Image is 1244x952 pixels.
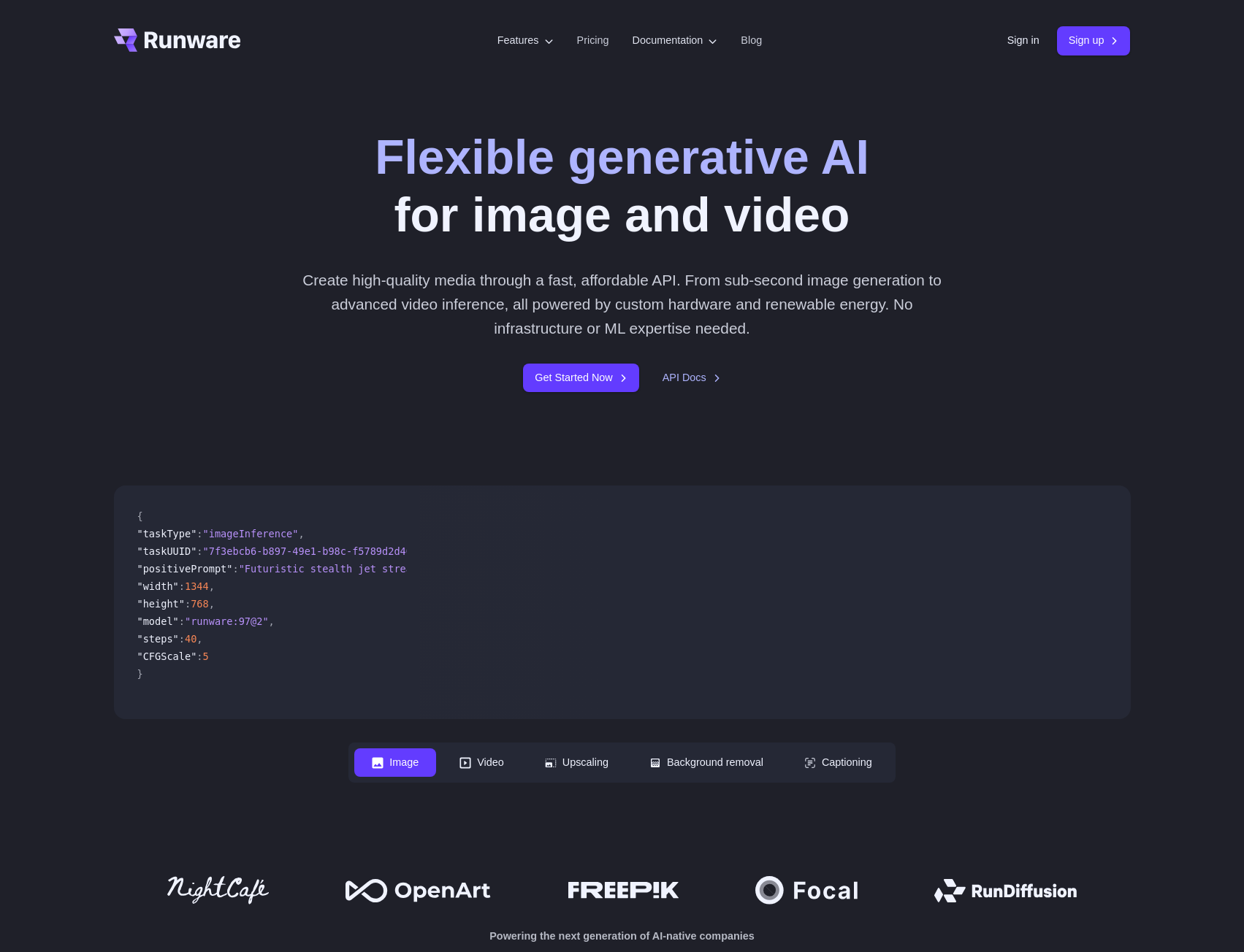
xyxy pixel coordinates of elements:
span: "steps" [137,633,179,645]
span: , [269,615,275,627]
span: , [209,580,215,592]
span: : [179,580,185,592]
span: 40 [185,633,196,645]
p: Powering the next generation of AI-native companies [114,928,1131,945]
a: Go to / [114,28,241,52]
span: "CFGScale" [137,650,197,662]
span: "runware:97@2" [185,615,269,627]
span: 768 [191,598,209,610]
p: Create high-quality media through a fast, affordable API. From sub-second image generation to adv... [297,268,947,341]
span: : [179,633,185,645]
span: : [179,615,185,627]
span: : [196,650,202,662]
button: Captioning [787,748,890,777]
span: : [196,545,202,557]
span: : [196,528,202,540]
a: Sign up [1057,26,1131,55]
a: API Docs [663,369,721,386]
span: "imageInference" [203,528,299,540]
strong: Flexible generative AI [375,130,869,184]
a: Pricing [577,32,609,49]
span: "Futuristic stealth jet streaking through a neon-lit cityscape with glowing purple exhaust" [239,563,783,575]
a: Sign in [1007,32,1039,49]
button: Video [442,748,522,777]
span: 5 [203,650,209,662]
span: 1344 [185,580,209,592]
a: Blog [741,32,762,49]
span: "taskUUID" [137,545,197,557]
label: Documentation [633,32,718,49]
span: "width" [137,580,179,592]
span: , [298,528,304,540]
span: { [137,510,143,522]
span: : [185,598,191,610]
span: , [196,633,202,645]
span: } [137,668,143,680]
label: Features [497,32,554,49]
span: "7f3ebcb6-b897-49e1-b98c-f5789d2d40d7" [203,545,430,557]
span: "height" [137,598,185,610]
span: "positivePrompt" [137,563,233,575]
span: "model" [137,615,179,627]
span: : [232,563,238,575]
span: "taskType" [137,528,197,540]
span: , [209,598,215,610]
a: Get Started Now [523,364,638,392]
h1: for image and video [375,128,869,245]
button: Image [354,748,436,777]
button: Background removal [632,748,781,777]
button: Upscaling [527,748,626,777]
